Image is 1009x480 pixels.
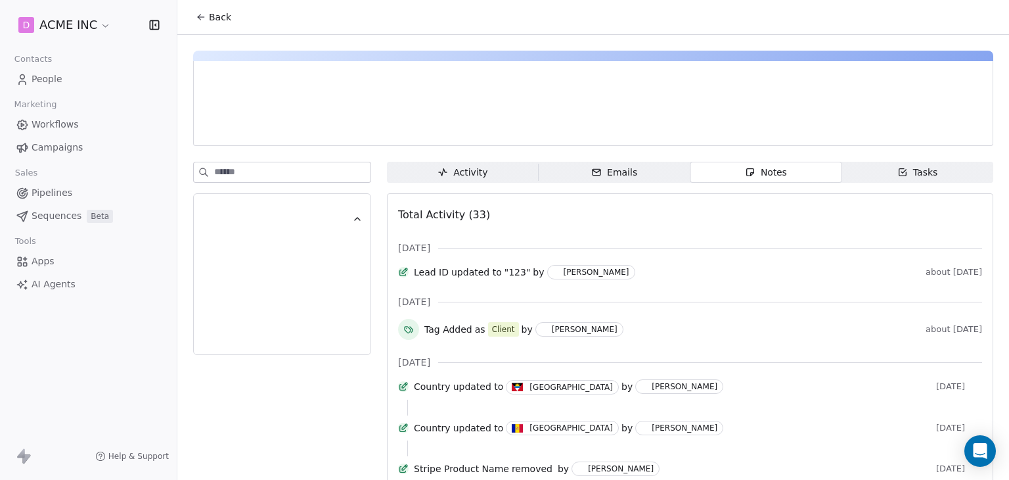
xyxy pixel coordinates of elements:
[453,380,504,393] span: updated to
[552,325,617,334] div: [PERSON_NAME]
[936,381,982,392] span: [DATE]
[16,14,114,36] button: DACME INC
[652,423,717,433] div: [PERSON_NAME]
[638,382,648,392] img: M
[32,72,62,86] span: People
[11,114,166,135] a: Workflows
[11,251,166,272] a: Apps
[522,323,533,336] span: by
[451,266,502,279] span: updated to
[574,464,584,474] img: M
[23,18,30,32] span: D
[475,323,485,336] span: as
[588,464,654,473] div: [PERSON_NAME]
[529,423,613,433] div: [GEOGRAPHIC_DATA]
[95,451,169,462] a: Help & Support
[87,210,113,223] span: Beta
[9,163,43,183] span: Sales
[621,421,633,435] span: by
[453,421,504,435] span: updated to
[11,205,166,227] a: SequencesBeta
[936,423,982,433] span: [DATE]
[398,295,430,308] span: [DATE]
[652,382,717,391] div: [PERSON_NAME]
[558,462,569,475] span: by
[398,356,430,369] span: [DATE]
[32,118,79,132] span: Workflows
[537,325,547,335] img: H
[39,16,97,34] span: ACME INC
[32,254,55,268] span: Apps
[209,11,231,24] span: Back
[188,5,239,29] button: Back
[414,462,509,475] span: Stripe Product Name
[398,208,490,221] span: Total Activity (33)
[9,231,41,251] span: Tools
[564,268,629,277] div: [PERSON_NAME]
[926,324,982,335] span: about [DATE]
[9,49,58,69] span: Contacts
[32,277,76,291] span: AI Agents
[414,266,449,279] span: Lead ID
[9,95,62,114] span: Marketing
[591,166,637,180] div: Emails
[926,267,982,277] span: about [DATE]
[638,423,648,433] img: M
[529,382,613,393] div: [GEOGRAPHIC_DATA]
[11,137,166,158] a: Campaigns
[504,266,531,279] span: "123"
[32,209,81,223] span: Sequences
[11,68,166,90] a: People
[437,166,487,180] div: Activity
[549,268,559,277] img: M
[11,182,166,204] a: Pipelines
[32,141,83,155] span: Campaigns
[108,451,169,462] span: Help & Support
[621,380,633,393] span: by
[512,462,552,475] span: removed
[964,435,996,467] div: Open Intercom Messenger
[424,323,472,336] span: Tag Added
[533,266,544,279] span: by
[398,241,430,254] span: [DATE]
[11,274,166,295] a: AI Agents
[32,186,72,200] span: Pipelines
[897,166,938,180] div: Tasks
[936,464,982,474] span: [DATE]
[492,324,515,335] div: Client
[414,380,451,393] span: Country
[414,421,451,435] span: Country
